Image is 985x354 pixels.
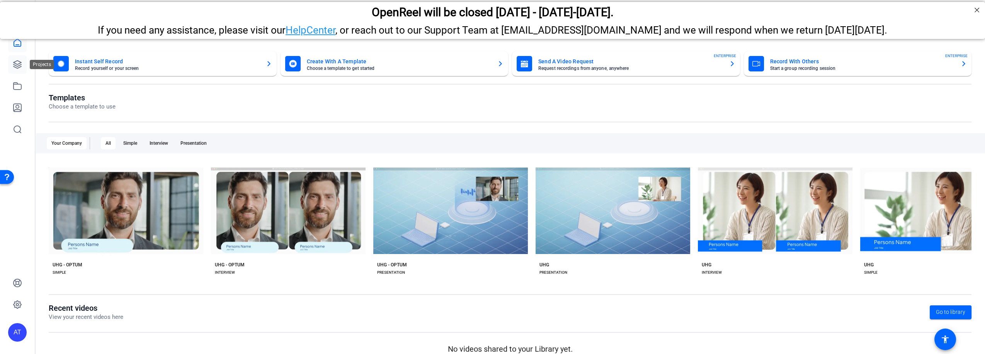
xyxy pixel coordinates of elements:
a: Go to library [930,305,971,319]
div: Projects [30,60,54,69]
div: OpenReel will be closed [DATE] - [DATE]-[DATE]. [10,3,975,17]
h1: Recent videos [49,303,123,313]
mat-card-title: Instant Self Record [75,57,260,66]
div: PRESENTATION [539,269,567,276]
div: INTERVIEW [702,269,722,276]
mat-card-subtitle: Record yourself or your screen [75,66,260,71]
mat-icon: accessibility [941,335,950,344]
button: Instant Self RecordRecord yourself or your screen [49,51,277,76]
h1: Templates [49,93,116,102]
div: UHG [702,262,711,268]
button: Send A Video RequestRequest recordings from anyone, anywhereENTERPRISE [512,51,740,76]
div: UHG - OPTUM [53,262,82,268]
div: Interview [145,137,173,149]
mat-card-subtitle: Start a group recording session [770,66,955,71]
div: INTERVIEW [215,269,235,276]
div: SIMPLE [53,269,66,276]
div: UHG - OPTUM [377,262,407,268]
div: PRESENTATION [377,269,405,276]
p: Choose a template to use [49,102,116,111]
span: ENTERPRISE [945,53,968,59]
div: All [101,137,116,149]
mat-card-title: Record With Others [770,57,955,66]
div: UHG - OPTUM [215,262,245,268]
mat-card-subtitle: Request recordings from anyone, anywhere [538,66,723,71]
div: Your Company [47,137,87,149]
div: UHG [539,262,549,268]
mat-card-title: Create With A Template [307,57,492,66]
p: View your recent videos here [49,313,123,322]
span: Go to library [936,308,965,316]
a: HelpCenter [286,22,335,34]
span: If you need any assistance, please visit our , or reach out to our Support Team at [EMAIL_ADDRESS... [98,22,887,34]
div: SIMPLE [864,269,878,276]
mat-card-subtitle: Choose a template to get started [307,66,492,71]
mat-card-title: Send A Video Request [538,57,723,66]
div: UHG [864,262,874,268]
div: Simple [119,137,142,149]
button: Create With A TemplateChoose a template to get started [281,51,509,76]
span: ENTERPRISE [714,53,736,59]
div: AT [8,323,27,342]
div: Presentation [176,137,211,149]
button: Record With OthersStart a group recording sessionENTERPRISE [744,51,972,76]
